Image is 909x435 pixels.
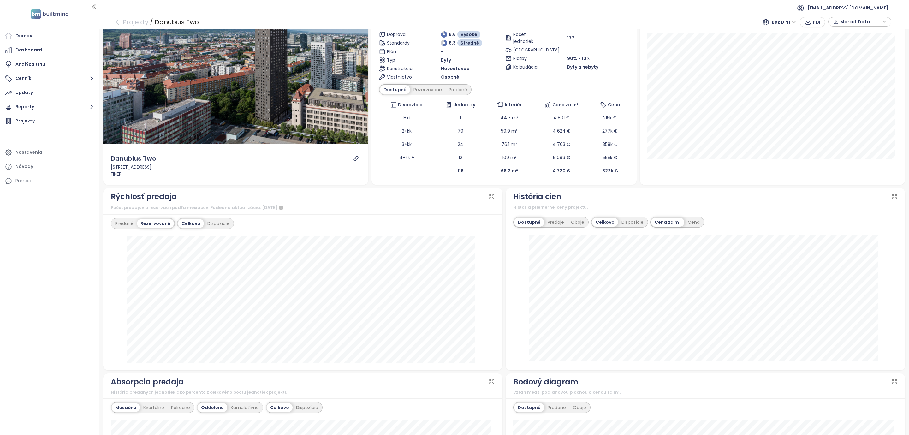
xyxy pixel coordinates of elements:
[379,138,435,151] td: 3+kk
[840,17,881,27] span: Market Data
[198,403,227,412] div: Oddelené
[567,63,598,70] span: Byty a nebyty
[552,101,579,108] span: Cena za m²
[487,138,532,151] td: 76.1 m²
[387,65,418,72] span: Konštrukcia
[603,115,617,121] span: 215k €
[379,111,435,124] td: 1+kk
[603,154,617,161] span: 555k €
[15,60,45,68] div: Analýza trhu
[808,0,888,15] span: [EMAIL_ADDRESS][DOMAIN_NAME]
[111,376,184,388] div: Absorpcia predaja
[651,218,684,227] div: Cena za m²
[567,55,591,62] span: 90% - 10%
[111,204,495,212] div: Počet predajov a rezervácií podľa mesiacov. Posledná aktualizácia: [DATE]
[513,389,898,396] div: Vzťah medzi podlahovou plochou a cenou za m².
[553,154,570,161] span: 5 089 €
[15,89,33,97] div: Updaty
[3,146,96,159] a: Nastavenia
[387,57,418,63] span: Typ
[460,39,479,46] span: Stredné
[434,111,487,124] td: 1
[567,34,574,41] span: 177
[3,115,96,128] a: Projekty
[513,31,544,45] span: Počet jednotiek
[379,124,435,138] td: 2+kk
[813,19,822,26] span: PDF
[553,128,571,134] span: 4 624 €
[15,177,31,185] div: Pomoc
[513,63,544,70] span: Kolaudácia
[380,85,410,94] div: Dostupné
[487,151,532,164] td: 109 m²
[567,47,570,53] span: -
[800,17,825,27] button: PDF
[449,39,456,46] span: 6.3
[168,403,193,412] div: Polročne
[111,191,177,203] div: Rýchlosť predaja
[398,101,423,108] span: Dispozícia
[441,65,470,72] span: Novostavba
[3,101,96,113] button: Reporty
[553,141,570,147] span: 4 703 €
[434,124,487,138] td: 79
[832,17,888,27] div: button
[3,30,96,42] a: Domov
[267,403,293,412] div: Celkovo
[204,219,233,228] div: Dispozície
[3,160,96,173] a: Návody
[513,204,898,211] div: História priemernej ceny projektu.
[441,57,451,63] span: Byty
[111,154,156,164] div: Danubius Two
[155,16,199,28] div: Danubius Two
[410,85,445,94] div: Rezervované
[460,31,477,38] span: Vysoké
[513,55,544,62] span: Platby
[487,111,532,124] td: 44.7 m²
[684,218,703,227] div: Cena
[514,218,544,227] div: Dostupné
[3,175,96,187] div: Pomoc
[112,219,137,228] div: Predané
[618,218,647,227] div: Dispozície
[387,74,418,80] span: Vlastníctvo
[293,403,322,412] div: Dispozície
[441,48,443,55] span: -
[3,72,96,85] button: Cenník
[111,164,361,170] div: [STREET_ADDRESS]
[387,31,418,38] span: Doprava
[15,163,33,170] div: Návody
[445,85,471,94] div: Predané
[544,218,567,227] div: Predaje
[553,115,570,121] span: 4 801 €
[387,39,418,46] span: Štandardy
[3,86,96,99] a: Updaty
[544,403,569,412] div: Predané
[387,48,418,55] span: Plán
[434,138,487,151] td: 24
[501,168,518,174] b: 68.2 m²
[379,151,435,164] td: 4+kk +
[514,403,544,412] div: Dostupné
[487,124,532,138] td: 59.9 m²
[112,403,140,412] div: Mesačne
[227,403,262,412] div: Kumulatívne
[449,31,456,38] span: 8.6
[15,46,42,54] div: Dashboard
[567,218,588,227] div: Oboje
[603,141,618,147] span: 358k €
[115,16,148,28] a: arrow-left Projekty
[137,219,174,228] div: Rezervované
[15,148,42,156] div: Nastavenia
[513,191,561,203] div: História cien
[592,218,618,227] div: Celkovo
[353,156,359,161] a: link
[772,17,796,27] span: Bez DPH
[513,46,544,53] span: [GEOGRAPHIC_DATA]
[553,168,570,174] b: 4 720 €
[569,403,590,412] div: Oboje
[111,389,495,396] div: História predaných jednotiek ako percento z celkového počtu jednotiek projektu.
[3,58,96,71] a: Analýza trhu
[441,74,459,80] span: Osobné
